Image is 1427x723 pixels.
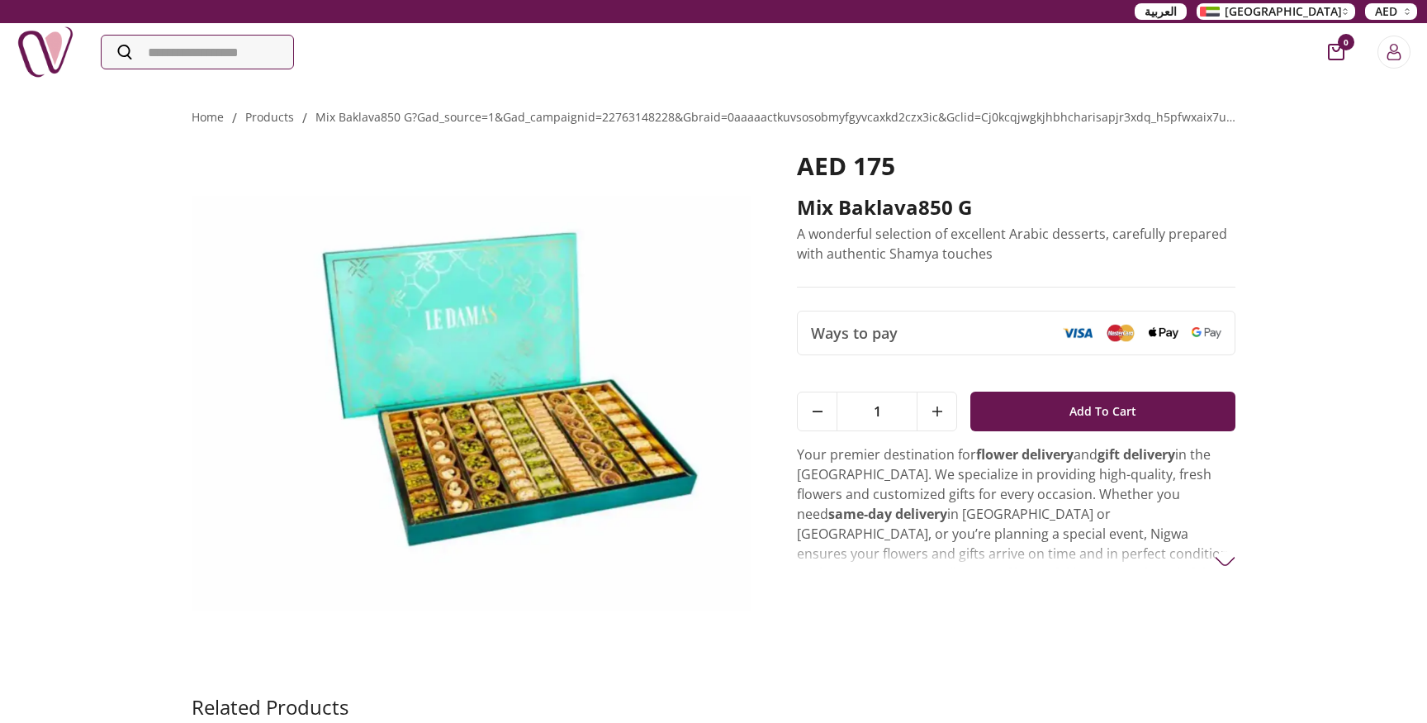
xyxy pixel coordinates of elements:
img: Mix Baklava850 G [192,151,751,656]
button: cart-button [1328,44,1344,60]
img: Visa [1063,327,1093,339]
button: [GEOGRAPHIC_DATA] [1197,3,1355,20]
a: Home [192,109,224,125]
span: AED 175 [797,149,895,183]
p: A wonderful selection of excellent Arabic desserts, carefully prepared with authentic Shamya touches [797,224,1235,264]
button: Add To Cart [970,392,1235,431]
p: Your premier destination for and in the [GEOGRAPHIC_DATA]. We specialize in providing high-qualit... [797,445,1235,663]
button: AED [1365,3,1417,20]
strong: same-day delivery [828,505,947,523]
span: Ways to pay [811,321,898,345]
img: Apple Pay [1149,327,1178,340]
h2: Mix Baklava850 G [797,194,1235,221]
button: Login [1377,36,1410,69]
span: AED [1375,3,1397,20]
img: Mastercard [1106,324,1135,341]
li: / [232,108,237,128]
img: Google Pay [1192,327,1221,339]
strong: gift delivery [1098,445,1175,464]
span: العربية [1145,3,1177,20]
h2: Related Products [192,694,348,721]
img: Nigwa-uae-gifts [17,23,74,81]
span: 1 [837,392,917,430]
span: 0 [1338,34,1354,50]
a: products [245,109,294,125]
input: Search [102,36,293,69]
span: [GEOGRAPHIC_DATA] [1225,3,1342,20]
span: Add To Cart [1069,397,1136,426]
img: arrow [1215,551,1235,572]
img: Arabic_dztd3n.png [1200,7,1220,17]
li: / [302,108,307,128]
strong: flower delivery [976,445,1074,464]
